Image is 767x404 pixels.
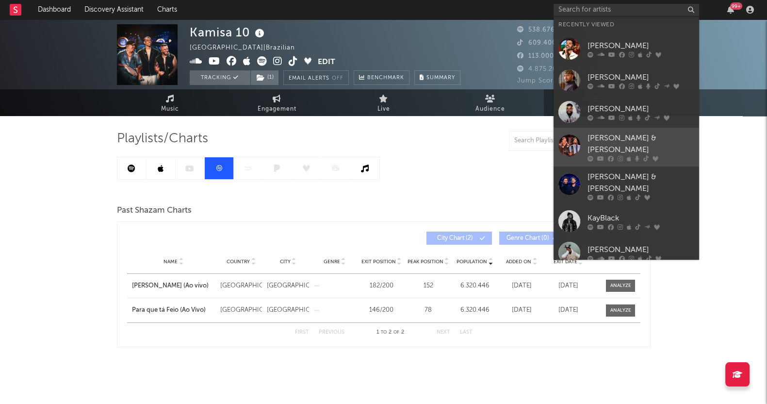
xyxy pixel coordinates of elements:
button: Summary [414,70,460,85]
button: Tracking [190,70,250,85]
span: Live [377,103,390,115]
a: [PERSON_NAME] [554,237,699,269]
a: [PERSON_NAME] & [PERSON_NAME] [554,128,699,167]
span: Playlists/Charts [117,133,208,145]
div: 6.320.446 [454,281,496,291]
div: [PERSON_NAME] [587,40,694,51]
span: Genre [324,259,340,265]
button: 99+ [727,6,734,14]
input: Search Playlists/Charts [509,131,630,151]
span: 538.676 [517,27,555,33]
div: [DATE] [501,305,542,315]
a: Live [330,89,437,116]
a: [PERSON_NAME] [554,33,699,65]
span: Jump Score: 64.0 [517,78,575,84]
span: Name [163,259,178,265]
button: First [295,330,309,335]
span: Benchmark [367,72,404,84]
div: Kamisa 10 [190,24,267,40]
div: 78 [407,305,449,315]
span: Genre Chart ( 0 ) [506,236,550,241]
div: 99 + [730,2,742,10]
div: [GEOGRAPHIC_DATA] [220,281,262,291]
span: Exit Date [554,259,577,265]
span: ( 1 ) [250,70,279,85]
button: Edit [318,56,335,68]
span: Engagement [258,103,296,115]
span: 4.875.203 Monthly Listeners [517,66,620,72]
a: Para que tá Feio (Ao Vivo) [132,305,216,315]
div: 152 [407,281,449,291]
button: City Chart(2) [426,232,492,245]
div: 182 / 200 [360,281,402,291]
a: [PERSON_NAME] [554,65,699,96]
span: Population [457,259,487,265]
div: [PERSON_NAME] [587,103,694,115]
a: Benchmark [354,70,409,85]
span: Past Shazam Charts [117,205,192,217]
span: to [381,330,387,335]
div: [GEOGRAPHIC_DATA] [267,305,309,315]
button: Previous [319,330,344,335]
span: Peak Position [407,259,443,265]
div: [GEOGRAPHIC_DATA] [220,305,262,315]
div: KayBlack [587,212,694,224]
a: [PERSON_NAME] [554,96,699,128]
div: [DATE] [547,281,589,291]
em: Off [332,76,343,81]
span: Music [161,103,179,115]
span: City [280,259,291,265]
button: Email AlertsOff [283,70,349,85]
div: [PERSON_NAME] & [PERSON_NAME] [587,133,694,156]
span: Added On [506,259,531,265]
div: [GEOGRAPHIC_DATA] | Brazilian [190,42,306,54]
a: [PERSON_NAME] (Ao vivo) [132,281,216,291]
div: [PERSON_NAME] & [PERSON_NAME] [587,171,694,195]
div: Recently Viewed [558,19,694,31]
span: 609.400 [517,40,556,46]
span: City Chart ( 2 ) [433,236,477,241]
span: Audience [475,103,505,115]
div: 146 / 200 [360,305,402,315]
a: Engagement [224,89,330,116]
button: Next [437,330,450,335]
span: 113.000 [517,53,554,59]
a: Audience [437,89,544,116]
div: 6.320.446 [454,305,496,315]
span: Summary [426,75,455,81]
button: Genre Chart(0) [499,232,565,245]
button: Last [460,330,473,335]
input: Search for artists [554,4,699,16]
div: [PERSON_NAME] [587,244,694,255]
button: (1) [251,70,278,85]
div: [DATE] [501,281,542,291]
span: Country [227,259,250,265]
div: [PERSON_NAME] [587,71,694,83]
div: 1 2 2 [364,327,417,338]
span: Exit Position [361,259,396,265]
div: [DATE] [547,305,589,315]
span: of [393,330,399,335]
a: Music [117,89,224,116]
a: [PERSON_NAME] & [PERSON_NAME] [554,167,699,205]
a: Playlists/Charts [544,89,651,116]
a: KayBlack [554,205,699,237]
div: [GEOGRAPHIC_DATA] [267,281,309,291]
